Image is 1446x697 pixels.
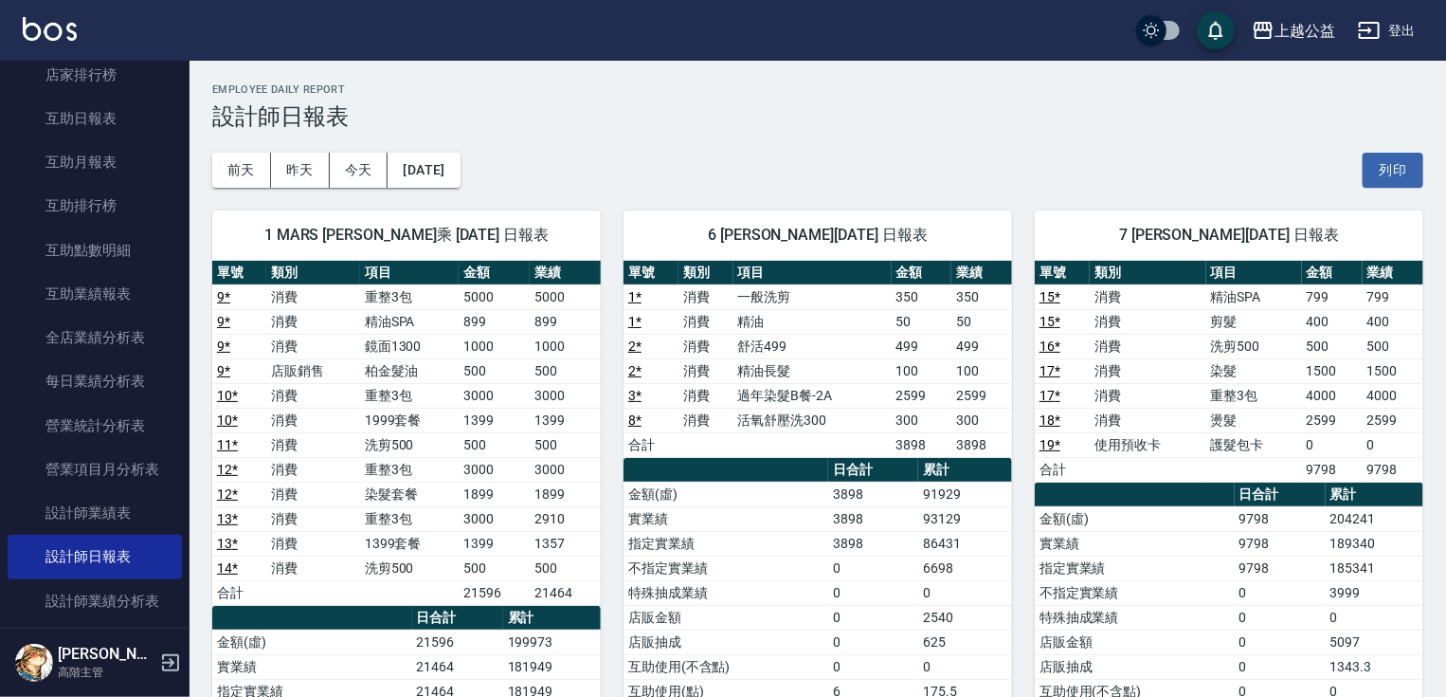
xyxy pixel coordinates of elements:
td: 消費 [266,408,360,432]
td: 重整3包 [360,457,460,482]
td: 400 [1302,309,1363,334]
span: 1 MARS [PERSON_NAME]乘 [DATE] 日報表 [235,226,578,245]
a: 互助排行榜 [8,184,182,228]
a: 設計師業績表 [8,491,182,535]
td: 消費 [678,284,733,309]
a: 每日業績分析表 [8,359,182,403]
td: 500 [530,556,601,580]
td: 0 [1302,432,1363,457]
a: 設計師日報表 [8,535,182,578]
a: 店家排行榜 [8,53,182,97]
td: 消費 [1090,358,1205,383]
td: 重整3包 [1206,383,1302,408]
h5: [PERSON_NAME] [58,645,154,664]
td: 消費 [678,383,733,408]
td: 500 [1363,334,1423,358]
td: 500 [530,358,601,383]
th: 日合計 [412,606,503,631]
td: 1999套餐 [360,408,460,432]
td: 重整3包 [360,383,460,408]
th: 項目 [360,261,460,285]
td: 5097 [1326,630,1423,654]
button: 登出 [1350,13,1423,48]
th: 金額 [1302,261,1363,285]
td: 鏡面1300 [360,334,460,358]
td: 1343.3 [1326,654,1423,679]
td: 染髮套餐 [360,482,460,506]
td: 1500 [1302,358,1363,383]
td: 6698 [918,556,1012,580]
td: 過年染髮B餐-2A [733,383,892,408]
td: 0 [1326,605,1423,630]
td: 2599 [951,383,1012,408]
td: 1399 [530,408,601,432]
td: 3000 [459,457,530,482]
p: 高階主管 [58,664,154,681]
td: 互助使用(不含點) [624,654,828,679]
td: 消費 [266,457,360,482]
td: 消費 [266,556,360,580]
button: 上越公益 [1244,11,1343,50]
td: 重整3包 [360,284,460,309]
td: 1000 [459,334,530,358]
td: 899 [459,309,530,334]
table: a dense table [212,261,601,606]
td: 消費 [1090,284,1205,309]
td: 21464 [412,654,503,679]
td: 不指定實業績 [1035,580,1235,605]
td: 181949 [503,654,601,679]
td: 指定實業績 [624,531,828,556]
td: 3000 [530,457,601,482]
td: 合計 [624,432,678,457]
td: 消費 [266,334,360,358]
td: 消費 [266,432,360,457]
td: 9798 [1302,457,1363,482]
a: 互助業績報表 [8,272,182,316]
td: 精油 [733,309,892,334]
td: 舒活499 [733,334,892,358]
td: 3999 [1326,580,1423,605]
td: 2540 [918,605,1012,630]
td: 500 [459,358,530,383]
td: 不指定實業績 [624,556,828,580]
th: 日合計 [828,458,918,483]
td: 消費 [266,309,360,334]
th: 單號 [212,261,266,285]
td: 9798 [1235,531,1326,556]
td: 5000 [459,284,530,309]
td: 0 [828,630,918,654]
th: 金額 [892,261,952,285]
table: a dense table [624,261,1012,458]
td: 店販金額 [624,605,828,630]
a: 設計師業績月報表 [8,623,182,667]
td: 剪髮 [1206,309,1302,334]
td: 1899 [530,482,601,506]
th: 類別 [678,261,733,285]
button: 昨天 [271,153,330,188]
td: 799 [1302,284,1363,309]
button: [DATE] [388,153,460,188]
td: 0 [828,556,918,580]
td: 消費 [266,383,360,408]
td: 消費 [678,334,733,358]
th: 累計 [503,606,601,631]
td: 染髮 [1206,358,1302,383]
td: 93129 [918,506,1012,531]
td: 500 [530,432,601,457]
th: 項目 [1206,261,1302,285]
th: 類別 [266,261,360,285]
td: 3000 [459,383,530,408]
td: 199973 [503,630,601,654]
td: 精油SPA [1206,284,1302,309]
td: 21464 [530,580,601,605]
td: 精油長髮 [733,358,892,383]
td: 消費 [266,482,360,506]
td: 消費 [266,284,360,309]
a: 互助點數明細 [8,229,182,272]
td: 消費 [266,506,360,531]
td: 1399 [459,408,530,432]
td: 特殊抽成業績 [1035,605,1235,630]
td: 499 [892,334,952,358]
td: 300 [951,408,1012,432]
td: 店販銷售 [266,358,360,383]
